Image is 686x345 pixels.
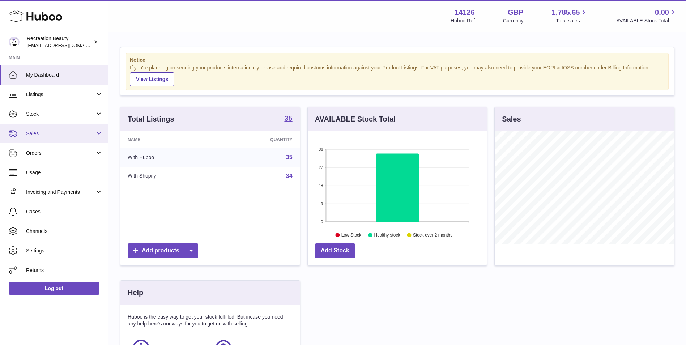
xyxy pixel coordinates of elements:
[315,114,396,124] h3: AVAILABLE Stock Total
[26,267,103,274] span: Returns
[319,183,323,188] text: 18
[374,233,400,238] text: Healthy stock
[130,72,174,86] a: View Listings
[120,148,217,167] td: With Huboo
[130,64,665,86] div: If you're planning on sending your products internationally please add required customs informati...
[286,173,293,179] a: 34
[502,114,521,124] h3: Sales
[284,115,292,123] a: 35
[319,165,323,170] text: 27
[27,35,92,49] div: Recreation Beauty
[552,8,580,17] span: 1,785.65
[556,17,588,24] span: Total sales
[503,17,524,24] div: Currency
[9,37,20,47] img: customercare@recreationbeauty.com
[128,114,174,124] h3: Total Listings
[319,147,323,152] text: 36
[655,8,669,17] span: 0.00
[26,247,103,254] span: Settings
[120,131,217,148] th: Name
[26,111,95,118] span: Stock
[321,201,323,206] text: 9
[455,8,475,17] strong: 14126
[616,8,677,24] a: 0.00 AVAILABLE Stock Total
[26,91,95,98] span: Listings
[128,288,143,298] h3: Help
[552,8,588,24] a: 1,785.65 Total sales
[341,233,362,238] text: Low Stock
[9,282,99,295] a: Log out
[26,72,103,78] span: My Dashboard
[128,243,198,258] a: Add products
[616,17,677,24] span: AVAILABLE Stock Total
[26,228,103,235] span: Channels
[413,233,452,238] text: Stock over 2 months
[286,154,293,160] a: 35
[26,189,95,196] span: Invoicing and Payments
[128,314,293,327] p: Huboo is the easy way to get your stock fulfilled. But incase you need any help here's our ways f...
[321,220,323,224] text: 0
[284,115,292,122] strong: 35
[451,17,475,24] div: Huboo Ref
[508,8,523,17] strong: GBP
[26,169,103,176] span: Usage
[27,42,106,48] span: [EMAIL_ADDRESS][DOMAIN_NAME]
[120,167,217,186] td: With Shopify
[26,208,103,215] span: Cases
[26,150,95,157] span: Orders
[315,243,355,258] a: Add Stock
[217,131,299,148] th: Quantity
[130,57,665,64] strong: Notice
[26,130,95,137] span: Sales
